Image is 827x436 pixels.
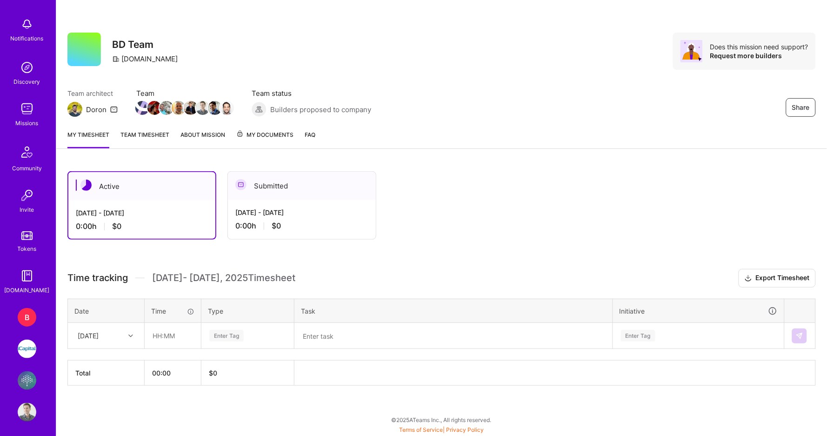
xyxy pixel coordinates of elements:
div: Enter Tag [621,329,655,343]
div: Community [12,163,42,173]
div: B [18,308,36,327]
span: $0 [272,221,281,231]
div: Submitted [228,172,376,200]
i: icon CompanyGray [112,55,120,63]
a: Team Member Avatar [221,100,233,116]
a: Terms of Service [399,426,443,433]
div: Invite [20,205,34,215]
div: Tokens [18,244,37,254]
th: Total [68,361,145,386]
span: Team status [252,88,371,98]
img: Builders proposed to company [252,102,267,117]
button: Share [786,98,816,117]
img: Submitted [235,179,247,190]
img: iCapital: Build and maintain RESTful API [18,340,36,358]
img: Team Member Avatar [160,101,173,115]
img: discovery [18,58,36,77]
img: Active [80,180,92,191]
div: Active [68,172,215,201]
a: Team Member Avatar [173,100,185,116]
img: Team Architect [67,102,82,117]
img: Community [16,141,38,163]
img: Team Member Avatar [184,101,198,115]
th: 00:00 [145,361,201,386]
div: © 2025 ATeams Inc., All rights reserved. [56,408,827,431]
a: Team Member Avatar [136,100,148,116]
div: Doron [86,105,107,114]
div: Initiative [620,306,778,316]
a: Privacy Policy [446,426,484,433]
a: Team timesheet [120,130,169,148]
div: 0:00 h [235,221,368,231]
img: bell [18,15,36,34]
span: Time tracking [67,272,128,284]
img: Team Member Avatar [208,101,222,115]
th: Type [201,299,294,323]
input: HH:MM [145,323,200,348]
span: My Documents [236,130,293,140]
a: Team Member Avatar [160,100,173,116]
img: Team Member Avatar [172,101,186,115]
i: icon Download [745,274,752,283]
span: Team [136,88,233,98]
span: $0 [112,221,121,231]
a: B [15,308,39,327]
div: Does this mission need support? [710,42,808,51]
a: About Mission [180,130,225,148]
span: Share [792,103,810,112]
th: Date [68,299,145,323]
div: Request more builders [710,51,808,60]
div: Notifications [11,34,44,43]
div: [DATE] [78,331,99,341]
span: Builders proposed to company [270,105,371,114]
div: Missions [16,118,39,128]
i: icon Chevron [128,334,133,338]
a: User Avatar [15,403,39,422]
span: [DATE] - [DATE] , 2025 Timesheet [152,272,295,284]
img: teamwork [18,100,36,118]
th: Task [294,299,613,323]
div: [DATE] - [DATE] [76,208,208,218]
a: FAQ [305,130,315,148]
img: Team Member Avatar [196,101,210,115]
span: Team architect [67,88,118,98]
span: | [399,426,484,433]
a: Team Member Avatar [209,100,221,116]
img: Team Member Avatar [135,101,149,115]
a: My timesheet [67,130,109,148]
a: Team Member Avatar [185,100,197,116]
div: [DOMAIN_NAME] [112,54,178,64]
img: Invite [18,186,36,205]
img: Team Member Avatar [147,101,161,115]
span: $ 0 [209,369,217,377]
h3: BD Team [112,39,182,50]
div: 0:00 h [76,221,208,231]
img: Team Member Avatar [220,101,234,115]
div: Time [151,306,194,316]
div: Discovery [14,77,40,87]
div: [DATE] - [DATE] [235,208,368,217]
img: Flowcarbon: AI Memory Company [18,371,36,390]
button: Export Timesheet [739,269,816,288]
a: iCapital: Build and maintain RESTful API [15,340,39,358]
img: User Avatar [18,403,36,422]
a: Flowcarbon: AI Memory Company [15,371,39,390]
img: Submit [796,332,803,340]
div: [DOMAIN_NAME] [5,285,50,295]
img: guide book [18,267,36,285]
a: My Documents [236,130,293,148]
a: Team Member Avatar [148,100,160,116]
div: Enter Tag [209,329,244,343]
img: Avatar [680,40,703,62]
a: Team Member Avatar [197,100,209,116]
img: tokens [21,231,33,240]
i: icon Mail [110,106,118,113]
